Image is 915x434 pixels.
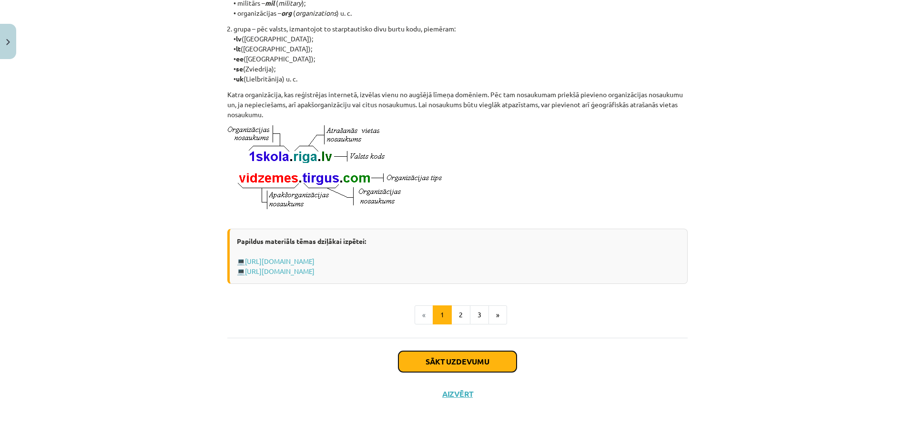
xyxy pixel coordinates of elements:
[470,305,489,324] button: 3
[236,34,242,43] strong: lv
[245,267,315,275] a: [URL][DOMAIN_NAME]
[295,9,336,17] em: organizations
[6,39,10,45] img: icon-close-lesson-0947bae3869378f0d4975bcd49f059093ad1ed9edebbc8119c70593378902aed.svg
[281,9,292,17] em: org
[227,305,688,324] nav: Page navigation example
[439,389,476,399] button: Aizvērt
[236,64,243,73] strong: se
[451,305,470,324] button: 2
[488,305,507,324] button: »
[245,257,315,265] a: [URL][DOMAIN_NAME]
[398,351,517,372] button: Sākt uzdevumu
[433,305,452,324] button: 1
[227,229,688,284] div: 💻 💻
[237,237,366,245] strong: Papildus materiāls tēmas dziļākai izpētei:
[236,44,241,53] strong: lt
[236,54,244,63] strong: ee
[236,74,244,83] strong: uk
[234,24,688,84] p: grupa – pēc valsts, izmantojot to starptautisko divu burtu kodu, piemēram: • ([GEOGRAPHIC_DATA]);...
[227,90,688,120] p: Katra organizācija, kas reģistrējas internetā, izvēlas vienu no augšējā līmeņa domēniem. Pēc tam ...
